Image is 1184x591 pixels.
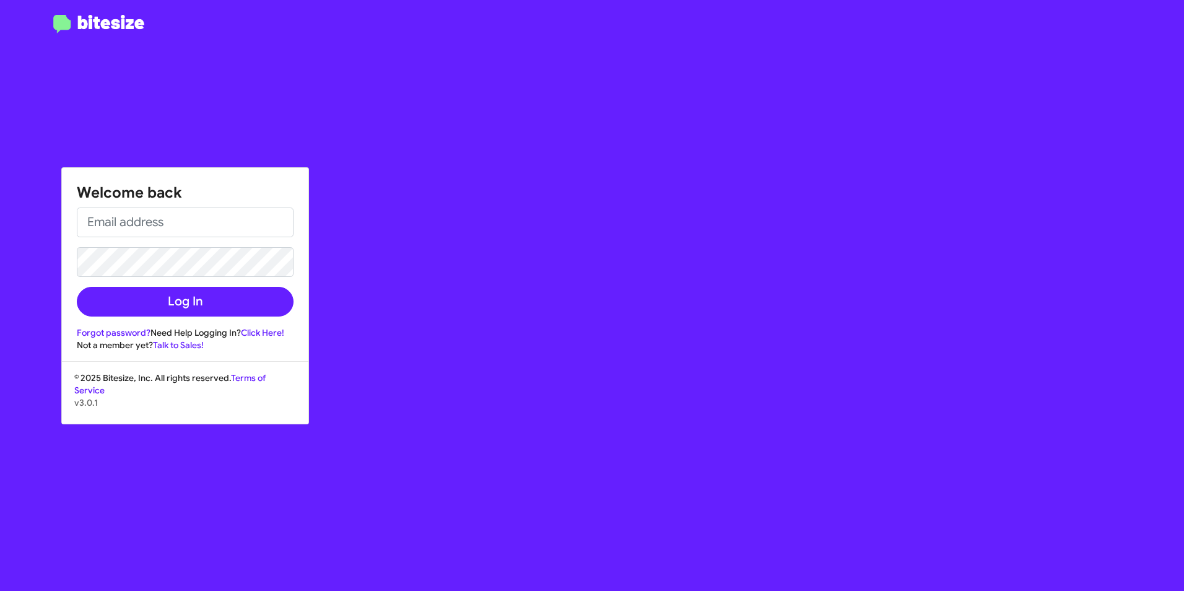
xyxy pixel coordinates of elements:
p: v3.0.1 [74,396,296,409]
a: Click Here! [241,327,284,338]
div: Not a member yet? [77,339,294,351]
a: Forgot password? [77,327,150,338]
div: Need Help Logging In? [77,326,294,339]
button: Log In [77,287,294,317]
div: © 2025 Bitesize, Inc. All rights reserved. [62,372,308,424]
a: Terms of Service [74,372,266,396]
h1: Welcome back [77,183,294,203]
a: Talk to Sales! [153,339,204,351]
input: Email address [77,208,294,237]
